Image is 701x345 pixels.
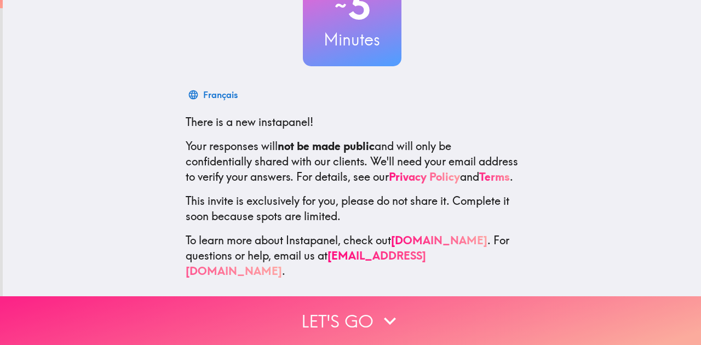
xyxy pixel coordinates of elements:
button: Français [186,84,242,106]
p: To learn more about Instapanel, check out . For questions or help, email us at . [186,233,519,279]
a: Terms [479,170,510,183]
a: [DOMAIN_NAME] [391,233,487,247]
b: not be made public [278,139,375,153]
a: [EMAIL_ADDRESS][DOMAIN_NAME] [186,249,426,278]
span: There is a new instapanel! [186,115,313,129]
p: This invite is exclusively for you, please do not share it. Complete it soon because spots are li... [186,193,519,224]
h3: Minutes [303,28,401,51]
a: Privacy Policy [389,170,460,183]
div: Français [203,87,238,102]
p: Your responses will and will only be confidentially shared with our clients. We'll need your emai... [186,139,519,185]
